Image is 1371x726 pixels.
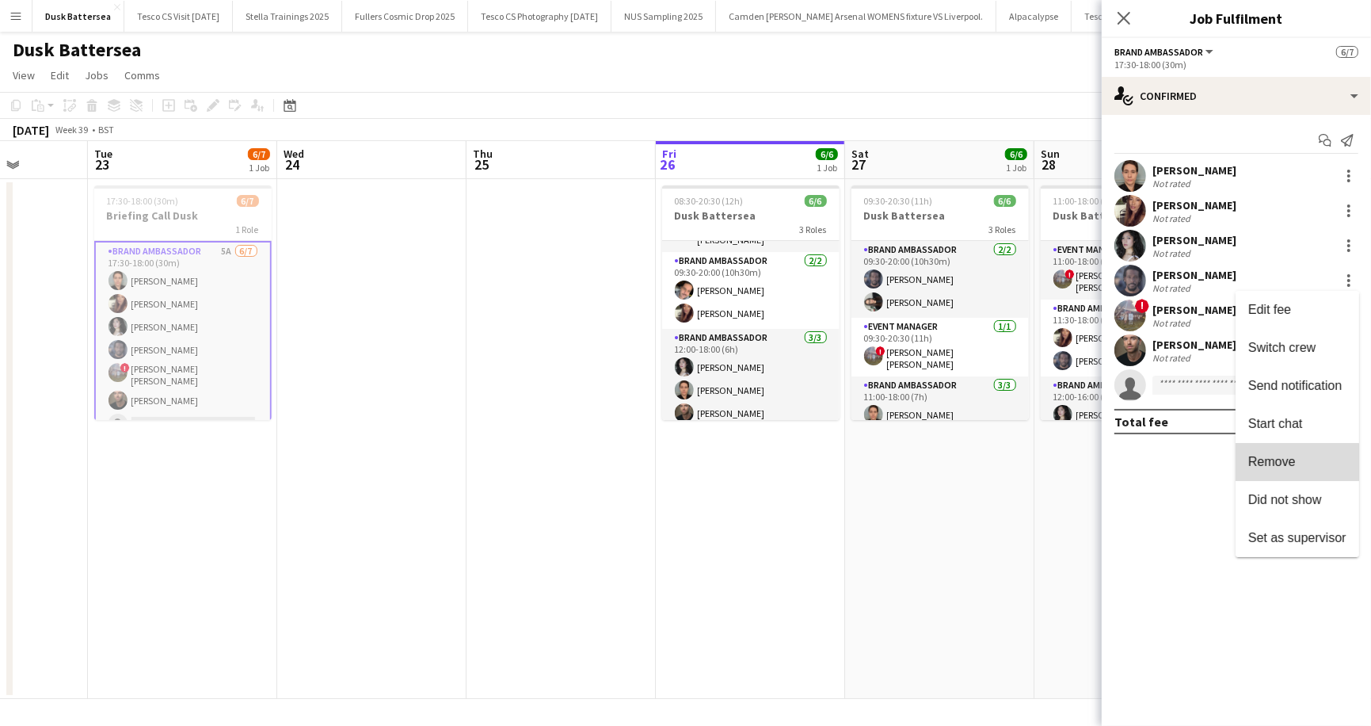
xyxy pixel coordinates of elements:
span: Remove [1248,455,1296,468]
button: Switch crew [1236,329,1359,367]
button: Did not show [1236,481,1359,519]
button: Edit fee [1236,291,1359,329]
span: Send notification [1248,379,1342,392]
button: Remove [1236,443,1359,481]
span: Did not show [1248,493,1322,506]
button: Start chat [1236,405,1359,443]
span: Switch crew [1248,341,1316,354]
button: Send notification [1236,367,1359,405]
span: Start chat [1248,417,1302,430]
span: Set as supervisor [1248,531,1346,544]
button: Set as supervisor [1236,519,1359,557]
span: Edit fee [1248,303,1291,316]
